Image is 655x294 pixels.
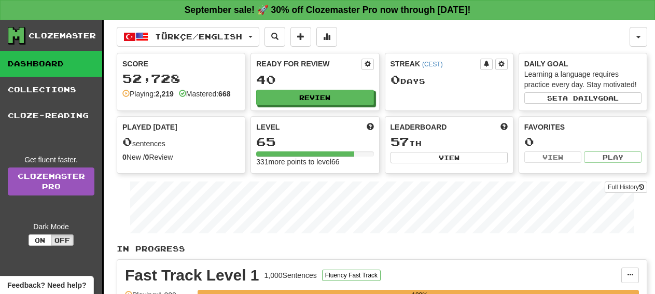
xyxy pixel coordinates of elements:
[145,153,149,161] strong: 0
[316,27,337,47] button: More stats
[8,155,94,165] div: Get fluent faster.
[524,69,642,90] div: Learning a language requires practice every day. Stay motivated!
[185,5,471,15] strong: September sale! 🚀 30% off Clozemaster Pro now through [DATE]!
[122,89,174,99] div: Playing:
[51,234,74,246] button: Off
[218,90,230,98] strong: 668
[122,153,127,161] strong: 0
[122,122,177,132] span: Played [DATE]
[290,27,311,47] button: Add sentence to collection
[422,61,443,68] a: (CEST)
[524,92,642,104] button: Seta dailygoal
[122,59,240,69] div: Score
[264,270,317,281] div: 1,000 Sentences
[29,234,51,246] button: On
[256,59,361,69] div: Ready for Review
[8,167,94,195] a: ClozemasterPro
[500,122,508,132] span: This week in points, UTC
[391,135,508,149] div: th
[125,268,259,283] div: Fast Track Level 1
[524,135,642,148] div: 0
[391,59,480,69] div: Streak
[155,32,242,41] span: Türkçe / English
[524,151,582,163] button: View
[122,152,240,162] div: New / Review
[391,134,409,149] span: 57
[322,270,381,281] button: Fluency Fast Track
[391,73,508,87] div: Day s
[122,135,240,149] div: sentences
[391,122,447,132] span: Leaderboard
[256,73,373,86] div: 40
[391,152,508,163] button: View
[256,135,373,148] div: 65
[156,90,174,98] strong: 2,219
[29,31,96,41] div: Clozemaster
[264,27,285,47] button: Search sentences
[117,27,259,47] button: Türkçe/English
[117,244,647,254] p: In Progress
[605,181,647,193] button: Full History
[391,72,400,87] span: 0
[179,89,231,99] div: Mastered:
[122,72,240,85] div: 52,728
[122,134,132,149] span: 0
[584,151,642,163] button: Play
[256,157,373,167] div: 331 more points to level 66
[256,90,373,105] button: Review
[524,122,642,132] div: Favorites
[367,122,374,132] span: Score more points to level up
[563,94,598,102] span: a daily
[256,122,280,132] span: Level
[524,59,642,69] div: Daily Goal
[8,221,94,232] div: Dark Mode
[7,280,86,290] span: Open feedback widget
